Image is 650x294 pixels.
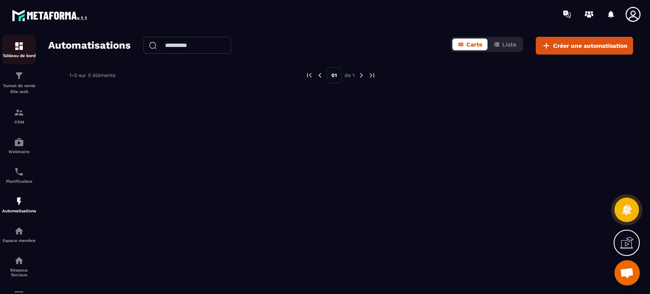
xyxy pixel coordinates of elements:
[12,8,88,23] img: logo
[2,190,36,220] a: automationsautomationsAutomatisations
[14,137,24,147] img: automations
[14,196,24,206] img: automations
[14,256,24,266] img: social-network
[14,226,24,236] img: automations
[488,38,521,50] button: Liste
[502,41,516,48] span: Liste
[2,149,36,154] p: Webinaire
[14,107,24,118] img: formation
[536,37,633,55] button: Créer une automatisation
[614,260,640,286] a: Ouvrir le chat
[69,72,116,78] p: 1-0 sur 0 éléments
[344,72,355,79] p: de 1
[14,41,24,51] img: formation
[2,35,36,64] a: formationformationTableau de bord
[2,179,36,184] p: Planificateur
[2,209,36,213] p: Automatisations
[306,71,313,79] img: prev
[368,71,376,79] img: next
[2,64,36,101] a: formationformationTunnel de vente Site web
[316,71,324,79] img: prev
[2,249,36,283] a: social-networksocial-networkRéseaux Sociaux
[2,101,36,131] a: formationformationCRM
[48,37,131,55] h2: Automatisations
[2,268,36,277] p: Réseaux Sociaux
[452,38,487,50] button: Carte
[2,83,36,95] p: Tunnel de vente Site web
[14,167,24,177] img: scheduler
[14,71,24,81] img: formation
[2,160,36,190] a: schedulerschedulerPlanificateur
[2,238,36,243] p: Espace membre
[358,71,365,79] img: next
[2,220,36,249] a: automationsautomationsEspace membre
[327,67,342,83] p: 01
[466,41,482,48] span: Carte
[2,120,36,124] p: CRM
[553,41,628,50] span: Créer une automatisation
[2,131,36,160] a: automationsautomationsWebinaire
[2,53,36,58] p: Tableau de bord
